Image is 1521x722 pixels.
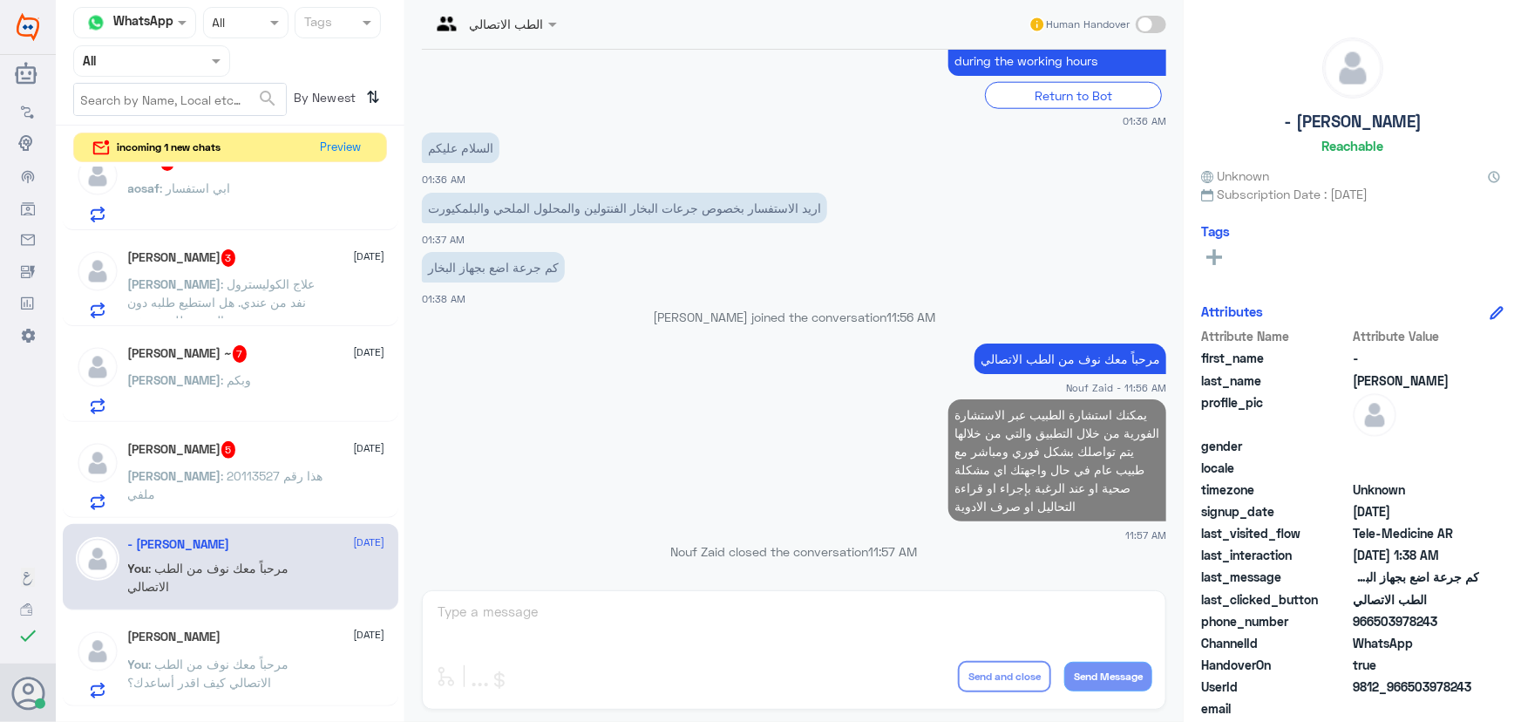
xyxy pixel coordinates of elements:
span: 11:56 AM [886,310,935,324]
span: By Newest [287,83,360,118]
p: 7/10/2025, 11:56 AM [974,344,1166,374]
span: : مرحباً معك نوف من الطب الاتصالي كيف اقدر أساعدك؟ [128,657,289,690]
span: : علاج الكوليسترول نفد من عندي. هل استطيع طلبه دون الحضور للمستشفى [128,276,316,328]
h5: Dana [128,441,236,459]
img: defaultAdmin.png [1323,38,1382,98]
span: Nouf Zaid - 11:56 AM [1066,380,1166,395]
span: Human Handover [1046,17,1130,32]
span: 2025-10-06T22:35:46.528Z [1353,502,1479,521]
span: last_clicked_button [1201,590,1349,609]
img: defaultAdmin.png [76,249,119,293]
span: null [1353,699,1479,718]
span: : ابي استفسار [160,180,231,195]
h6: Attributes [1201,303,1263,319]
div: Return to Bot [985,82,1162,109]
span: : مرحباً معك نوف من الطب الاتصالي [128,561,289,594]
i: ⇅ [367,83,381,112]
span: 11:57 AM [869,544,918,559]
span: You [128,657,149,671]
p: 7/10/2025, 1:36 AM [422,133,499,163]
h5: محمد عايض ~ [128,345,248,363]
img: Widebot Logo [17,13,39,41]
span: [PERSON_NAME] [128,276,221,291]
i: check [17,625,38,646]
span: [DATE] [354,440,385,456]
span: last_interaction [1201,546,1349,564]
button: Send and close [958,661,1051,692]
span: 11:57 AM [1125,528,1166,542]
span: 3 [221,249,236,267]
span: Attribute Value [1353,327,1479,345]
span: Unknown [1353,480,1479,499]
h6: Reachable [1321,138,1383,153]
img: defaultAdmin.png [76,441,119,485]
button: search [257,85,278,113]
span: incoming 1 new chats [118,140,221,155]
span: last_message [1201,568,1349,586]
span: true [1353,656,1479,674]
span: : وبكم [221,372,252,387]
span: signup_date [1201,502,1349,521]
span: 966503978243 [1353,612,1479,630]
h5: - [PERSON_NAME] [1284,112,1422,132]
span: last_name [1201,371,1349,390]
img: whatsapp.png [83,10,109,36]
p: 7/10/2025, 1:38 AM [422,252,565,283]
span: 01:38 AM [422,293,465,304]
span: 01:36 AM [1123,113,1166,128]
span: [DATE] [354,627,385,643]
span: Attribute Name [1201,327,1349,345]
h6: Tags [1201,223,1230,239]
span: كم جرعة اضع بجهاز البخار [1353,568,1479,586]
span: [PERSON_NAME] [128,468,221,483]
span: email [1201,699,1349,718]
img: defaultAdmin.png [76,630,119,673]
img: defaultAdmin.png [76,153,119,197]
p: 7/10/2025, 11:57 AM [948,399,1166,521]
span: gender [1201,437,1349,455]
span: You [128,561,149,576]
span: - [1353,349,1479,367]
span: 01:37 AM [422,234,465,245]
span: HandoverOn [1201,656,1349,674]
span: [PERSON_NAME] [128,372,221,387]
span: ChannelId [1201,634,1349,652]
span: locale [1201,459,1349,477]
img: defaultAdmin.png [1353,393,1396,437]
span: : 20113527 هذا رقم ملفي [128,468,323,501]
span: 5 [221,441,236,459]
span: search [257,88,278,109]
button: Preview [313,133,369,162]
p: [PERSON_NAME] joined the conversation [422,308,1166,326]
span: الطب الاتصالي [1353,590,1479,609]
span: 9812_966503978243 [1353,678,1479,696]
span: [DATE] [354,344,385,360]
div: Tags [302,12,332,35]
img: defaultAdmin.png [76,537,119,581]
span: [DATE] [354,535,385,550]
span: phone_number [1201,612,1349,630]
span: Subscription Date : [DATE] [1201,185,1504,203]
span: null [1353,437,1479,455]
span: UserId [1201,678,1349,696]
h5: محمد القصيبي [128,249,236,267]
p: Nouf Zaid closed the conversation [422,542,1166,561]
span: 2 [1353,634,1479,652]
span: 2025-10-06T22:38:06.355Z [1353,546,1479,564]
h5: صقر القحطاني [128,630,221,644]
span: profile_pic [1201,393,1349,433]
span: null [1353,459,1479,477]
span: حسن بن يحيى [1353,371,1479,390]
span: 01:36 AM [422,174,465,185]
span: Unknown [1201,167,1269,185]
span: 7 [233,345,248,363]
input: Search by Name, Local etc… [74,84,286,115]
button: Avatar [11,677,44,710]
button: Send Message [1064,662,1152,691]
span: [DATE] [354,249,385,264]
span: Tele-Medicine AR [1353,524,1479,542]
p: 7/10/2025, 1:37 AM [422,193,827,223]
img: defaultAdmin.png [76,345,119,389]
span: aosaf [128,180,160,195]
span: first_name [1201,349,1349,367]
